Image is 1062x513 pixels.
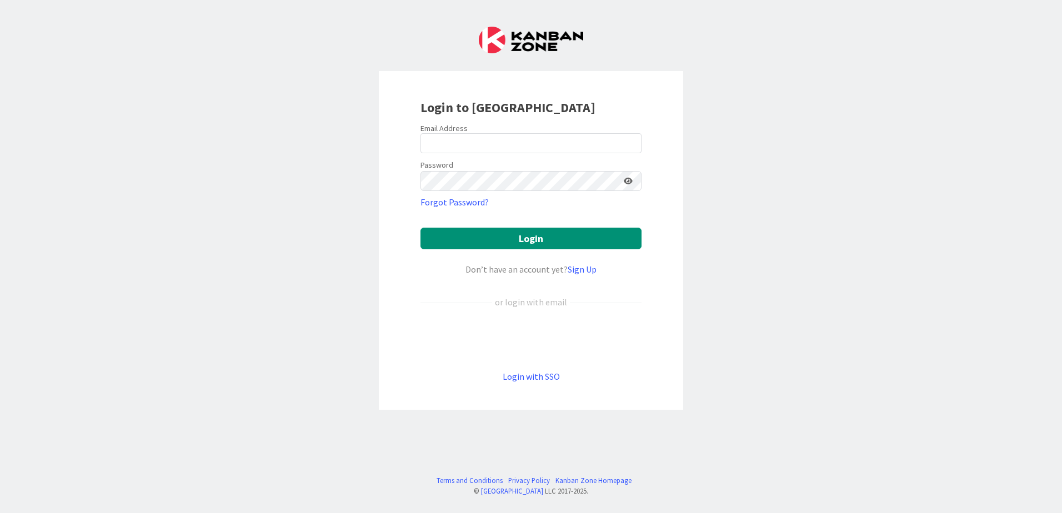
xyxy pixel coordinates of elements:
[492,295,570,309] div: or login with email
[420,99,595,116] b: Login to [GEOGRAPHIC_DATA]
[420,228,642,249] button: Login
[420,263,642,276] div: Don’t have an account yet?
[508,475,550,486] a: Privacy Policy
[479,27,583,53] img: Kanban Zone
[420,159,453,171] label: Password
[481,486,543,495] a: [GEOGRAPHIC_DATA]
[431,486,632,496] div: © LLC 2017- 2025 .
[555,475,632,486] a: Kanban Zone Homepage
[420,123,468,133] label: Email Address
[437,475,503,486] a: Terms and Conditions
[568,264,597,275] a: Sign Up
[420,195,489,209] a: Forgot Password?
[415,327,647,351] iframe: Sign in with Google Button
[503,371,560,382] a: Login with SSO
